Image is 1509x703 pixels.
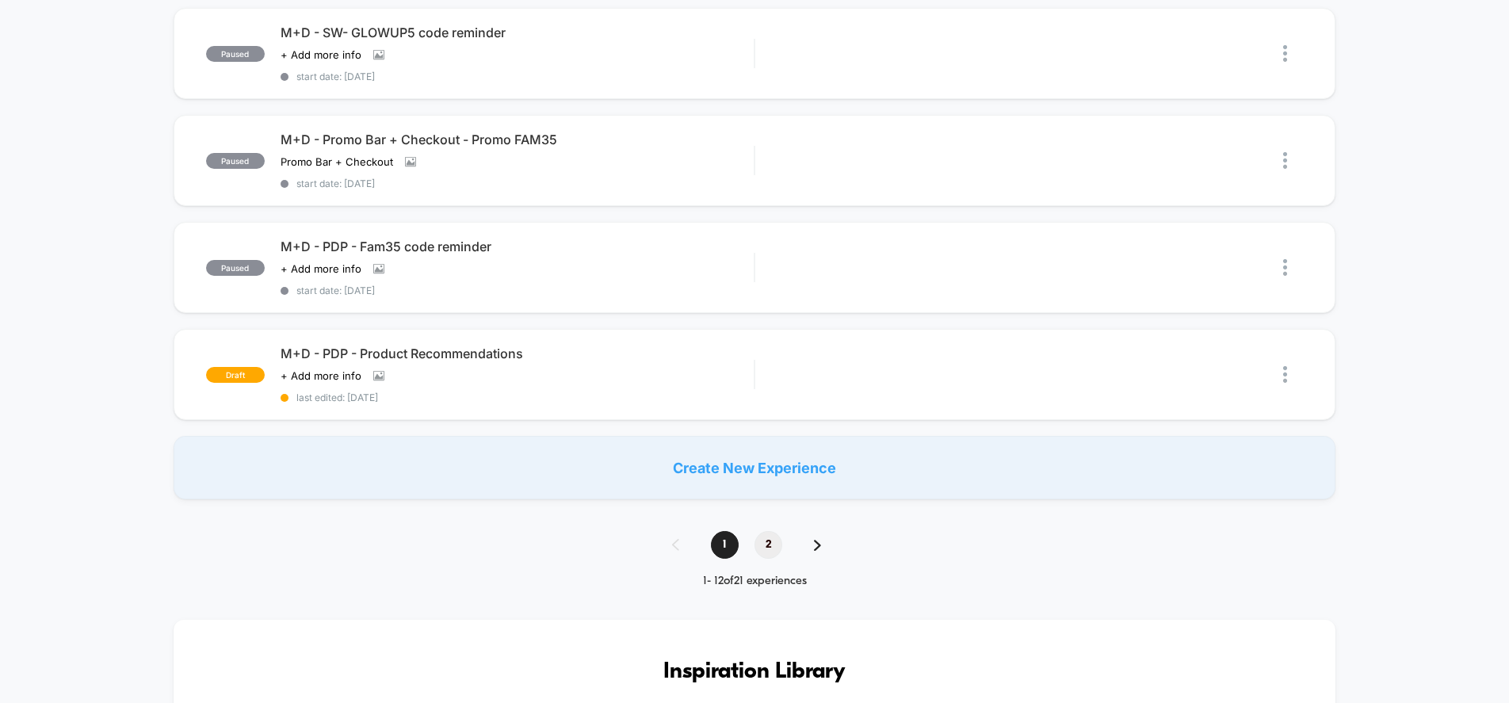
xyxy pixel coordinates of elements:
[206,46,265,62] span: paused
[221,659,1288,685] h3: Inspiration Library
[281,239,754,254] span: M+D - PDP - Fam35 code reminder
[281,346,754,361] span: M+D - PDP - Product Recommendations
[1283,259,1287,276] img: close
[281,369,361,382] span: + Add more info
[656,575,853,588] div: 1 - 12 of 21 experiences
[281,392,754,403] span: last edited: [DATE]
[814,540,821,551] img: pagination forward
[711,531,739,559] span: 1
[206,367,265,383] span: draft
[281,285,754,296] span: start date: [DATE]
[206,153,265,169] span: paused
[281,48,361,61] span: + Add more info
[281,178,754,189] span: start date: [DATE]
[174,436,1335,499] div: Create New Experience
[1283,152,1287,169] img: close
[1283,45,1287,62] img: close
[281,262,361,275] span: + Add more info
[281,71,754,82] span: start date: [DATE]
[1283,366,1287,383] img: close
[281,132,754,147] span: M+D - Promo Bar + Checkout - Promo FAM35
[281,155,393,168] span: Promo Bar + Checkout
[206,260,265,276] span: paused
[281,25,754,40] span: M+D - SW- GLOWUP5 code reminder
[754,531,782,559] span: 2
